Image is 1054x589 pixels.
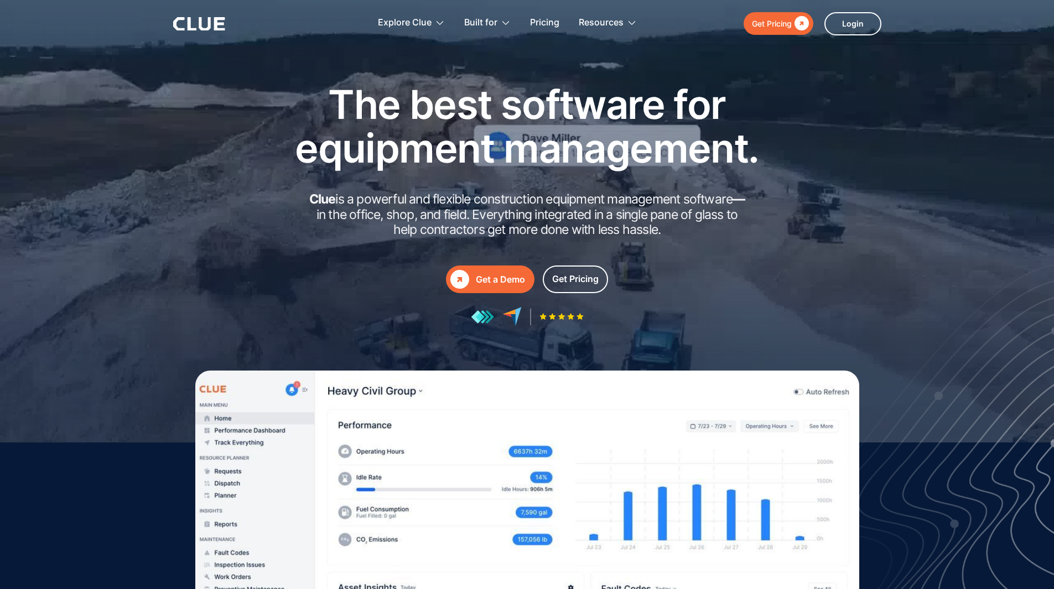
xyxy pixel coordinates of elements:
img: reviews at capterra [502,307,522,326]
div:  [792,17,809,30]
h2: is a powerful and flexible construction equipment management software in the office, shop, and fi... [306,192,749,238]
img: reviews at getapp [471,310,494,324]
strong: — [733,191,745,207]
div: Get a Demo [476,273,525,286]
strong: Clue [309,191,336,207]
div: Resources [579,6,637,40]
div: Get Pricing [552,272,599,286]
a: Login [824,12,881,35]
div:  [450,270,469,289]
a: Get a Demo [446,265,534,293]
a: Get Pricing [543,265,608,293]
a: Pricing [530,6,559,40]
img: Five-star rating icon [539,313,584,320]
div: Explore Clue [378,6,445,40]
a: Get Pricing [744,12,813,35]
div: Get Pricing [752,17,792,30]
div: Resources [579,6,624,40]
div: Built for [464,6,511,40]
h1: The best software for equipment management. [278,82,776,170]
div: Explore Clue [378,6,432,40]
div: Built for [464,6,497,40]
